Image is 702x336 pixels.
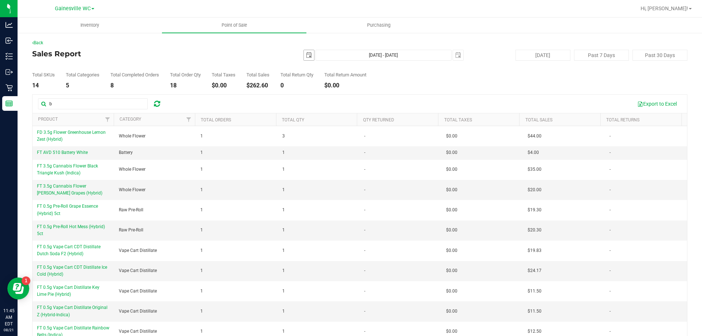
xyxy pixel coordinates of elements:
span: 1 [282,267,285,274]
a: Category [120,117,141,122]
span: - [364,186,365,193]
a: Filter [102,113,114,126]
span: - [609,267,611,274]
div: 0 [280,83,313,88]
div: $0.00 [212,83,235,88]
span: select [453,50,463,60]
span: $19.83 [528,247,541,254]
div: $0.00 [324,83,366,88]
span: FD 3.5g Flower Greenhouse Lemon Zest (Hybrid) [37,130,106,142]
span: $0.00 [446,133,457,140]
inline-svg: Retail [5,84,13,91]
span: Point of Sale [212,22,257,29]
a: Filter [183,113,195,126]
span: Raw Pre-Roll [119,207,143,214]
span: $0.00 [446,288,457,295]
span: 1 [282,186,285,193]
span: FT 0.5g Vape Cart Distillate Key Lime Pie (Hybrid) [37,285,99,297]
iframe: Resource center unread badge [22,276,30,285]
a: Total Sales [525,117,552,122]
input: Search... [38,98,148,109]
span: $0.00 [446,149,457,156]
p: 08/21 [3,327,14,333]
span: Purchasing [357,22,400,29]
span: 1 [282,227,285,234]
div: 14 [32,83,55,88]
span: - [364,328,365,335]
a: Total Orders [201,117,231,122]
a: Product [38,117,58,122]
p: 11:45 AM EDT [3,307,14,327]
div: Total Completed Orders [110,72,159,77]
a: Total Returns [606,117,639,122]
span: Raw Pre-Roll [119,227,143,234]
span: FT 0.5g Vape Cart CDT Distillate Ice Cold (Hybrid) [37,265,107,277]
iframe: Resource center [7,278,29,299]
span: 1 [200,186,203,193]
span: $11.50 [528,308,541,315]
span: - [609,328,611,335]
span: - [364,133,365,140]
span: $20.00 [528,186,541,193]
span: 1 [282,149,285,156]
span: 1 [282,207,285,214]
a: Point of Sale [162,18,306,33]
a: Back [32,40,43,45]
span: $35.00 [528,166,541,173]
h4: Sales Report [32,50,250,58]
span: - [364,247,365,254]
span: - [364,227,365,234]
span: 1 [200,166,203,173]
div: Total Return Qty [280,72,313,77]
inline-svg: Reports [5,100,13,107]
div: 18 [170,83,201,88]
span: Hi, [PERSON_NAME]! [641,5,688,11]
span: $20.30 [528,227,541,234]
span: FT 0.5g Vape Cart CDT Distillate Dutch Soda F2 (Hybrid) [37,244,101,256]
span: - [609,288,611,295]
span: select [304,50,314,60]
span: - [609,166,611,173]
inline-svg: Analytics [5,21,13,29]
span: - [609,186,611,193]
span: - [609,207,611,214]
span: Whole Flower [119,133,146,140]
span: Whole Flower [119,166,146,173]
span: - [609,308,611,315]
button: [DATE] [516,50,570,61]
span: 1 [200,328,203,335]
span: Inventory [71,22,109,29]
span: $44.00 [528,133,541,140]
span: - [609,227,611,234]
inline-svg: Inbound [5,37,13,44]
div: $262.60 [246,83,269,88]
span: 1 [282,166,285,173]
span: FT 0.5g Vape Cart Distillate Original Z (Hybrid-Indica) [37,305,107,317]
span: 1 [282,288,285,295]
span: $0.00 [446,247,457,254]
span: - [364,149,365,156]
span: 1 [282,247,285,254]
button: Export to Excel [633,98,682,110]
span: Battery [119,149,133,156]
span: 1 [200,288,203,295]
inline-svg: Inventory [5,53,13,60]
span: $0.00 [446,328,457,335]
span: Vape Cart Distillate [119,328,157,335]
span: - [364,308,365,315]
span: 1 [200,207,203,214]
span: $24.17 [528,267,541,274]
span: 1 [200,247,203,254]
span: FT AVD 510 Battery White [37,150,88,155]
inline-svg: Outbound [5,68,13,76]
span: $11.50 [528,288,541,295]
span: - [609,149,611,156]
span: 3 [282,133,285,140]
div: Total Sales [246,72,269,77]
a: Inventory [18,18,162,33]
span: FT 3.5g Cannabis Flower Black Triangle Kush (Indica) [37,163,98,175]
a: Total Qty [282,117,304,122]
div: Total Order Qty [170,72,201,77]
span: - [364,267,365,274]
